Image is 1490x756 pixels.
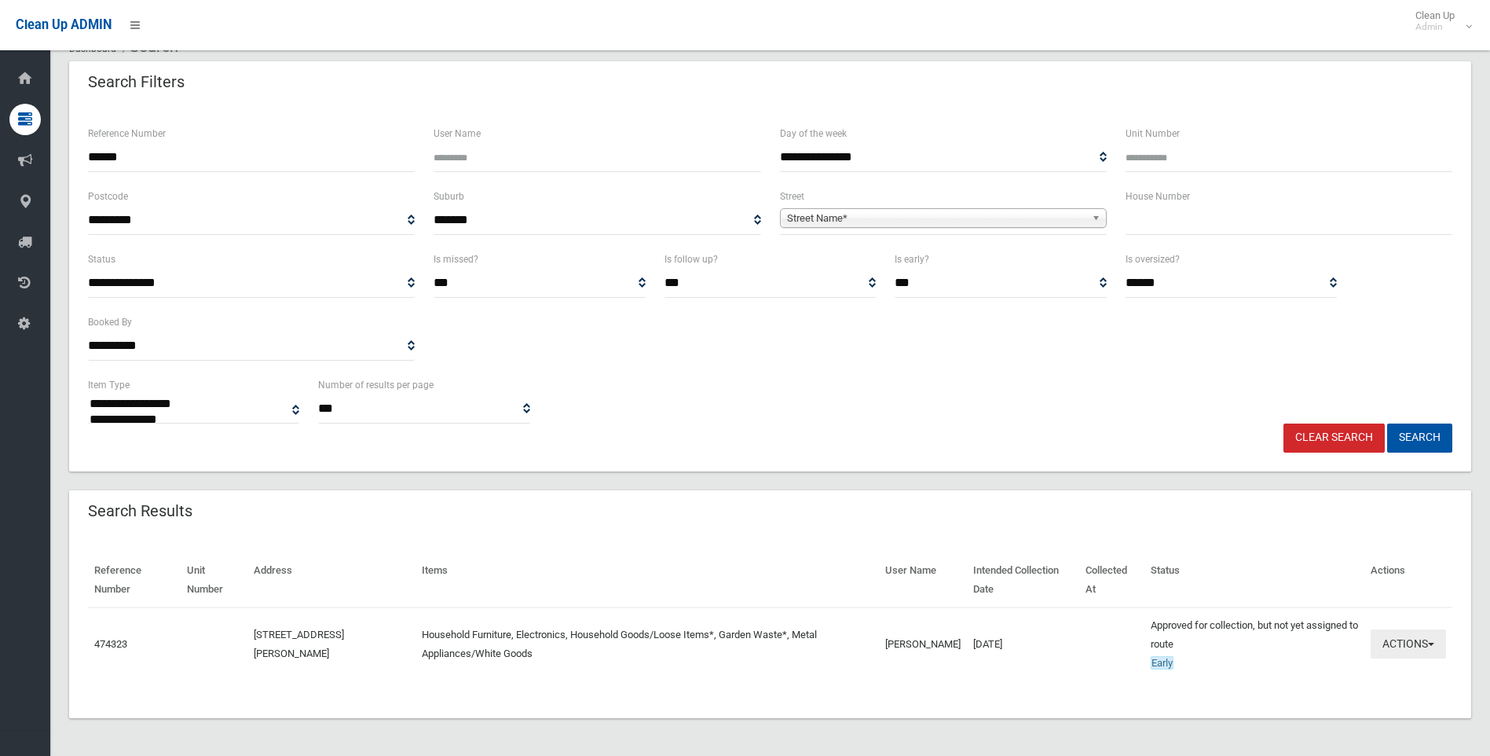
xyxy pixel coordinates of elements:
[1144,553,1364,607] th: Status
[1408,9,1470,33] span: Clean Up
[434,251,478,268] label: Is missed?
[780,188,804,205] label: Street
[416,553,879,607] th: Items
[1283,424,1385,453] a: Clear Search
[1126,251,1180,268] label: Is oversized?
[1371,629,1446,659] button: Actions
[254,629,344,659] a: [STREET_ADDRESS][PERSON_NAME]
[69,67,203,97] header: Search Filters
[895,251,929,268] label: Is early?
[1126,125,1180,142] label: Unit Number
[1415,21,1455,33] small: Admin
[88,125,166,142] label: Reference Number
[967,553,1079,607] th: Intended Collection Date
[664,251,718,268] label: Is follow up?
[69,496,211,527] header: Search Results
[1126,188,1190,205] label: House Number
[879,607,967,681] td: [PERSON_NAME]
[416,607,879,681] td: Household Furniture, Electronics, Household Goods/Loose Items*, Garden Waste*, Metal Appliances/W...
[434,188,464,205] label: Suburb
[1364,553,1452,607] th: Actions
[1151,656,1173,670] span: Early
[88,376,130,394] label: Item Type
[16,17,112,32] span: Clean Up ADMIN
[780,125,847,142] label: Day of the week
[94,638,127,650] a: 474323
[787,209,1085,228] span: Street Name*
[88,251,115,268] label: Status
[318,376,434,394] label: Number of results per page
[967,607,1079,681] td: [DATE]
[181,553,247,607] th: Unit Number
[88,553,181,607] th: Reference Number
[88,314,132,331] label: Booked By
[1387,424,1452,453] button: Search
[879,553,967,607] th: User Name
[247,553,416,607] th: Address
[1144,607,1364,681] td: Approved for collection, but not yet assigned to route
[434,125,481,142] label: User Name
[1079,553,1144,607] th: Collected At
[88,188,128,205] label: Postcode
